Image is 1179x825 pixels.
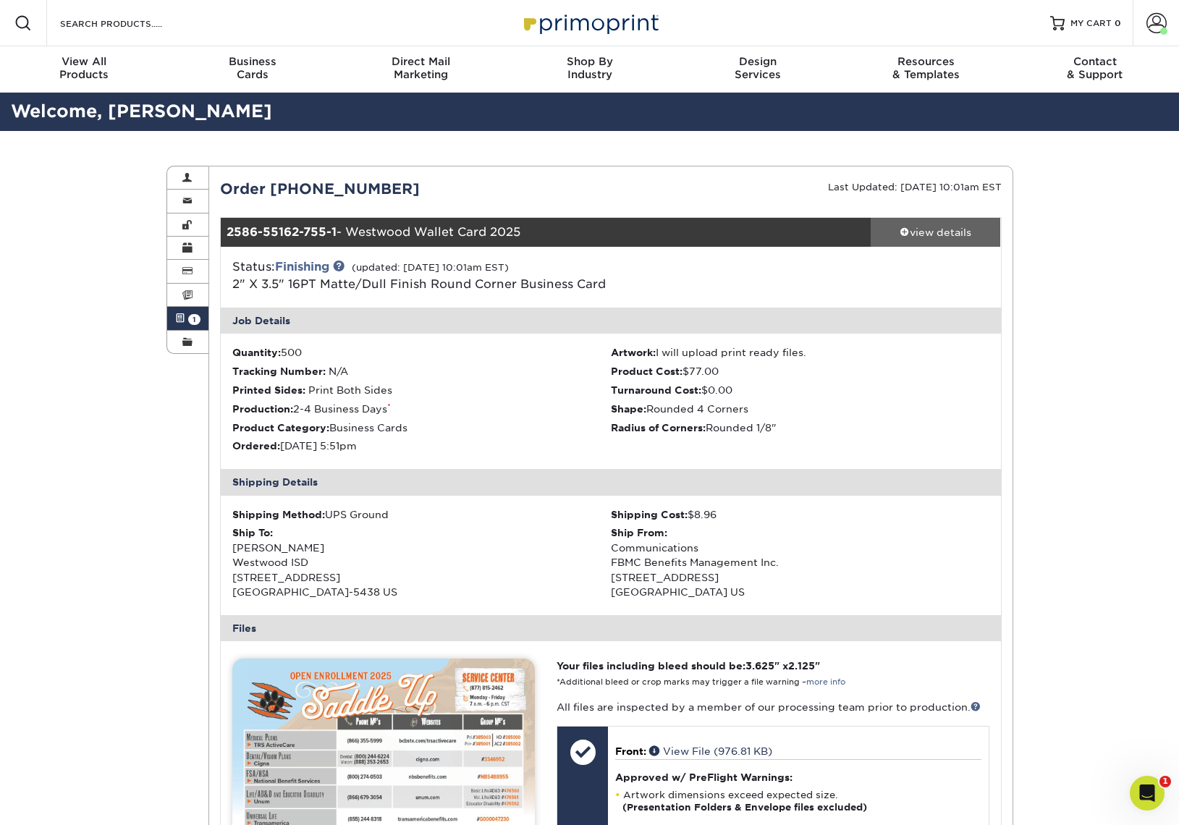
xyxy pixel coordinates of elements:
strong: 2586-55162-755-1 [227,225,337,239]
span: 3.625 [745,660,774,672]
span: Contact [1010,55,1179,68]
iframe: Intercom live chat [1130,776,1165,811]
li: I will upload print ready files. [611,345,989,360]
span: Design [674,55,842,68]
div: Shipping Details [221,469,1001,495]
small: (updated: [DATE] 10:01am EST) [352,262,509,273]
span: Direct Mail [337,55,505,68]
h4: Approved w/ PreFlight Warnings: [615,771,981,783]
iframe: Google Customer Reviews [4,781,123,820]
span: N/A [329,365,348,377]
strong: Ship From: [611,527,667,538]
li: 2-4 Business Days [232,402,611,416]
li: Rounded 1/8" [611,420,989,435]
p: All files are inspected by a member of our processing team prior to production. [557,700,989,714]
a: Direct MailMarketing [337,46,505,93]
img: Primoprint [517,7,662,38]
strong: Ordered: [232,440,280,452]
li: Artwork dimensions exceed expected size. [615,789,981,813]
strong: Shipping Method: [232,509,325,520]
strong: Artwork: [611,347,656,358]
strong: Your files including bleed should be: " x " [557,660,820,672]
div: UPS Ground [232,507,611,522]
strong: Quantity: [232,347,281,358]
small: Last Updated: [DATE] 10:01am EST [828,182,1002,192]
a: View File (976.81 KB) [649,745,772,757]
div: $8.96 [611,507,989,522]
span: Front: [615,745,646,757]
div: view details [871,225,1001,240]
li: $77.00 [611,364,989,378]
strong: Tracking Number: [232,365,326,377]
div: [PERSON_NAME] Westwood ISD [STREET_ADDRESS] [GEOGRAPHIC_DATA]-5438 US [232,525,611,599]
span: Business [169,55,337,68]
small: *Additional bleed or crop marks may trigger a file warning – [557,677,845,687]
a: more info [806,677,845,687]
div: - Westwood Wallet Card 2025 [221,218,871,247]
li: 500 [232,345,611,360]
div: & Support [1010,55,1179,81]
strong: Shape: [611,403,646,415]
strong: Radius of Corners: [611,422,706,433]
a: 1 [167,307,209,330]
div: Industry [505,55,674,81]
li: [DATE] 5:51pm [232,439,611,453]
span: Shop By [505,55,674,68]
strong: Printed Sides: [232,384,305,396]
strong: Production: [232,403,293,415]
strong: Product Category: [232,422,329,433]
a: 2" X 3.5" 16PT Matte/Dull Finish Round Corner Business Card [232,277,606,291]
strong: Shipping Cost: [611,509,688,520]
span: 0 [1115,18,1121,28]
div: Services [674,55,842,81]
a: Shop ByIndustry [505,46,674,93]
strong: Ship To: [232,527,273,538]
span: 2.125 [788,660,815,672]
a: BusinessCards [169,46,337,93]
div: Files [221,615,1001,641]
a: view details [871,218,1001,247]
span: Resources [842,55,1011,68]
div: Communications FBMC Benefits Management Inc. [STREET_ADDRESS] [GEOGRAPHIC_DATA] US [611,525,989,599]
li: Rounded 4 Corners [611,402,989,416]
input: SEARCH PRODUCTS..... [59,14,200,32]
span: Print Both Sides [308,384,392,396]
span: MY CART [1070,17,1112,30]
div: Job Details [221,308,1001,334]
span: 1 [1159,776,1171,787]
a: Finishing [275,260,329,274]
a: DesignServices [674,46,842,93]
a: Contact& Support [1010,46,1179,93]
strong: Turnaround Cost: [611,384,701,396]
div: Marketing [337,55,505,81]
a: Resources& Templates [842,46,1011,93]
li: Business Cards [232,420,611,435]
li: $0.00 [611,383,989,397]
div: Order [PHONE_NUMBER] [209,178,611,200]
strong: (Presentation Folders & Envelope files excluded) [622,802,867,813]
div: Status: [221,258,740,293]
span: 1 [188,314,200,325]
div: & Templates [842,55,1011,81]
strong: Product Cost: [611,365,683,377]
div: Cards [169,55,337,81]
